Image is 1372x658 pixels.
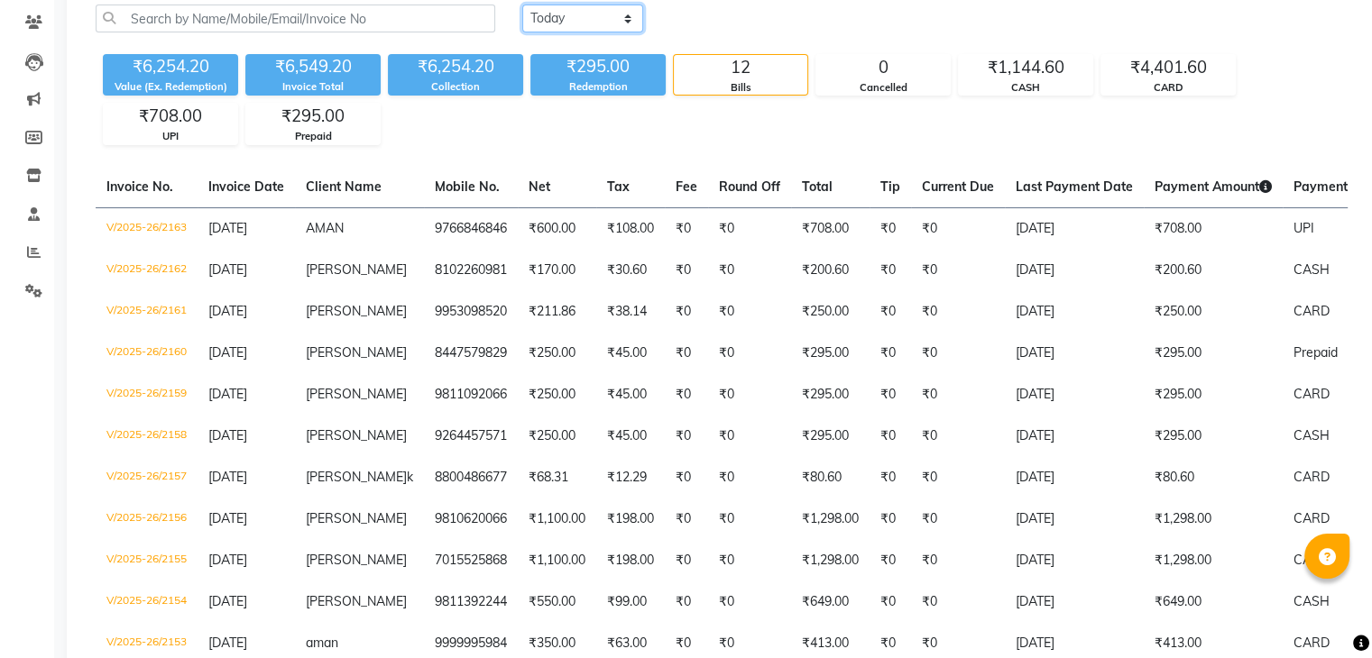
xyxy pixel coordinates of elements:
[518,581,596,623] td: ₹550.00
[911,581,1005,623] td: ₹0
[911,291,1005,333] td: ₹0
[424,250,518,291] td: 8102260981
[1144,207,1283,250] td: ₹708.00
[870,207,911,250] td: ₹0
[424,581,518,623] td: 9811392244
[1144,498,1283,540] td: ₹1,298.00
[1294,593,1330,609] span: CASH
[1005,250,1144,291] td: [DATE]
[911,457,1005,498] td: ₹0
[103,79,238,95] div: Value (Ex. Redemption)
[518,540,596,581] td: ₹1,100.00
[1005,416,1144,457] td: [DATE]
[306,469,407,485] span: [PERSON_NAME]
[802,178,833,195] span: Total
[208,303,247,319] span: [DATE]
[676,178,697,195] span: Fee
[424,498,518,540] td: 9810620066
[1144,540,1283,581] td: ₹1,298.00
[424,207,518,250] td: 9766846846
[1144,333,1283,374] td: ₹295.00
[1294,469,1330,485] span: CARD
[518,498,596,540] td: ₹1,100.00
[208,386,247,402] span: [DATE]
[870,374,911,416] td: ₹0
[208,635,247,651] span: [DATE]
[96,416,198,457] td: V/2025-26/2158
[708,207,791,250] td: ₹0
[1005,581,1144,623] td: [DATE]
[870,581,911,623] td: ₹0
[518,291,596,333] td: ₹211.86
[959,80,1092,96] div: CASH
[208,178,284,195] span: Invoice Date
[959,55,1092,80] div: ₹1,144.60
[306,593,407,609] span: [PERSON_NAME]
[208,593,247,609] span: [DATE]
[870,250,911,291] td: ₹0
[306,344,407,361] span: [PERSON_NAME]
[870,291,911,333] td: ₹0
[1005,333,1144,374] td: [DATE]
[306,635,338,651] span: aman
[518,457,596,498] td: ₹68.31
[791,581,870,623] td: ₹649.00
[96,333,198,374] td: V/2025-26/2160
[306,220,344,236] span: AMAN
[306,510,407,526] span: [PERSON_NAME]
[791,457,870,498] td: ₹80.60
[596,498,665,540] td: ₹198.00
[708,457,791,498] td: ₹0
[530,54,666,79] div: ₹295.00
[435,178,500,195] span: Mobile No.
[424,374,518,416] td: 9811092066
[518,207,596,250] td: ₹600.00
[208,552,247,568] span: [DATE]
[246,129,380,144] div: Prepaid
[596,540,665,581] td: ₹198.00
[518,416,596,457] td: ₹250.00
[530,79,666,95] div: Redemption
[424,333,518,374] td: 8447579829
[208,344,247,361] span: [DATE]
[791,540,870,581] td: ₹1,298.00
[911,333,1005,374] td: ₹0
[596,250,665,291] td: ₹30.60
[1144,374,1283,416] td: ₹295.00
[596,581,665,623] td: ₹99.00
[96,291,198,333] td: V/2025-26/2161
[911,416,1005,457] td: ₹0
[708,416,791,457] td: ₹0
[518,374,596,416] td: ₹250.00
[1005,374,1144,416] td: [DATE]
[388,54,523,79] div: ₹6,254.20
[245,79,381,95] div: Invoice Total
[208,427,247,443] span: [DATE]
[1144,416,1283,457] td: ₹295.00
[708,333,791,374] td: ₹0
[96,374,198,416] td: V/2025-26/2159
[306,552,407,568] span: [PERSON_NAME]
[708,291,791,333] td: ₹0
[719,178,780,195] span: Round Off
[424,291,518,333] td: 9953098520
[104,129,237,144] div: UPI
[1155,178,1272,195] span: Payment Amount
[665,207,708,250] td: ₹0
[96,498,198,540] td: V/2025-26/2156
[1005,540,1144,581] td: [DATE]
[665,250,708,291] td: ₹0
[104,104,237,129] div: ₹708.00
[816,55,950,80] div: 0
[529,178,550,195] span: Net
[880,178,900,195] span: Tip
[306,427,407,443] span: [PERSON_NAME]
[674,55,807,80] div: 12
[708,498,791,540] td: ₹0
[870,457,911,498] td: ₹0
[1005,291,1144,333] td: [DATE]
[674,80,807,96] div: Bills
[596,207,665,250] td: ₹108.00
[665,333,708,374] td: ₹0
[1294,427,1330,443] span: CASH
